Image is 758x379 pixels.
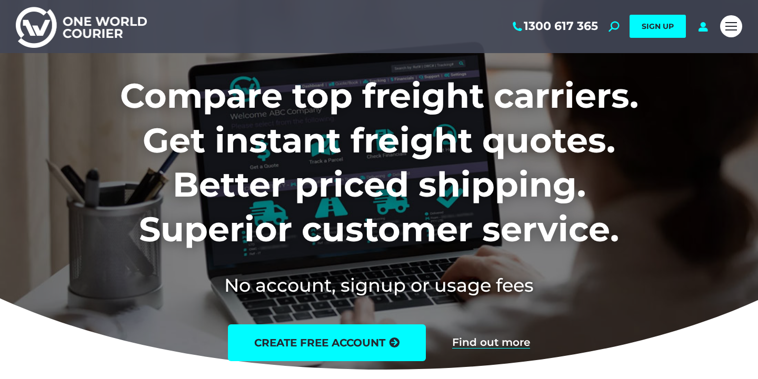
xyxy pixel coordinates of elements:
a: create free account [228,324,426,361]
img: One World Courier [16,5,147,48]
a: Mobile menu icon [720,15,742,37]
a: 1300 617 365 [511,19,598,33]
h1: Compare top freight carriers. Get instant freight quotes. Better priced shipping. Superior custom... [51,74,708,251]
a: Find out more [452,337,530,349]
h2: No account, signup or usage fees [51,272,708,298]
span: SIGN UP [642,22,674,31]
a: SIGN UP [630,15,686,38]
